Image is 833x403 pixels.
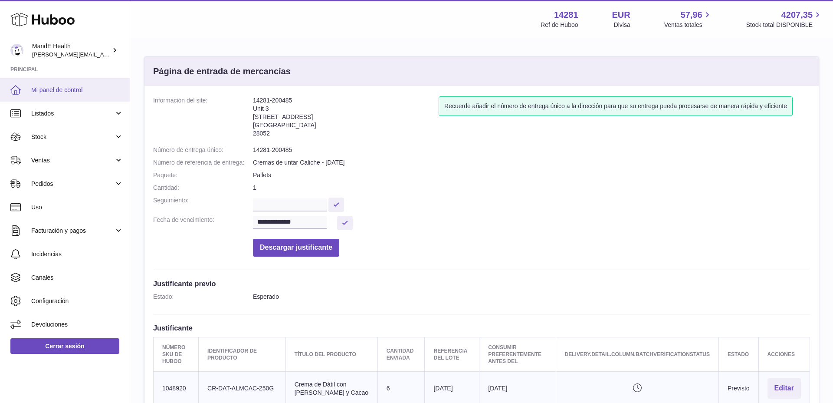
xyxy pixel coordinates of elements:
[253,184,810,192] dd: 1
[153,279,810,288] h3: Justificante previo
[31,180,114,188] span: Pedidos
[612,9,630,21] strong: EUR
[153,159,253,167] dt: Número de referencia de entrega:
[153,184,253,192] dt: Cantidad:
[31,156,114,165] span: Ventas
[767,378,801,399] button: Editar
[746,9,823,29] a: 4207,35 Stock total DISPONIBLE
[31,86,123,94] span: Mi panel de control
[31,320,123,329] span: Devoluciones
[253,239,339,257] button: Descargar justificante
[253,171,810,179] dd: Pallets
[153,216,253,230] dt: Fecha de vencimiento:
[154,337,199,372] th: Número SKU de Huboo
[614,21,630,29] div: Divisa
[479,337,556,372] th: Consumir preferentemente antes del
[153,323,810,333] h3: Justificante
[758,337,810,372] th: Acciones
[285,337,377,372] th: Título del producto
[781,9,813,21] span: 4207,35
[32,51,220,58] span: [PERSON_NAME][EMAIL_ADDRESS][PERSON_NAME][DOMAIN_NAME]
[439,96,793,116] div: Recuerde añadir el número de entrega único a la dirección para que su entrega pueda procesarse de...
[31,133,114,141] span: Stock
[153,196,253,211] dt: Seguimiento:
[31,274,123,282] span: Canales
[31,227,114,235] span: Facturación y pagos
[425,337,479,372] th: Referencia del lote
[541,21,578,29] div: Ref de Huboo
[31,250,123,258] span: Incidencias
[153,293,253,301] dt: Estado:
[10,338,119,354] a: Cerrar sesión
[253,146,810,154] dd: 14281-200485
[556,337,718,372] th: delivery.detail.column.batchVerificationStatus
[31,109,114,118] span: Listados
[664,9,712,29] a: 57,96 Ventas totales
[10,44,23,57] img: luis.mendieta@mandehealth.com
[31,297,123,305] span: Configuración
[719,337,759,372] th: Estado
[253,96,439,142] address: 14281-200485 Unit 3 [STREET_ADDRESS] [GEOGRAPHIC_DATA] 28052
[199,337,286,372] th: Identificador de producto
[253,159,810,167] dd: Cremas de untar Caliche - [DATE]
[153,66,291,77] h3: Página de entrada de mercancías
[681,9,702,21] span: 57,96
[31,203,123,211] span: Uso
[664,21,712,29] span: Ventas totales
[153,146,253,154] dt: Número de entrega único:
[554,9,578,21] strong: 14281
[153,171,253,179] dt: Paquete:
[253,293,810,301] dd: Esperado
[32,42,110,59] div: MandE Health
[746,21,823,29] span: Stock total DISPONIBLE
[377,337,425,372] th: Cantidad enviada
[153,96,253,142] dt: Información del site:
